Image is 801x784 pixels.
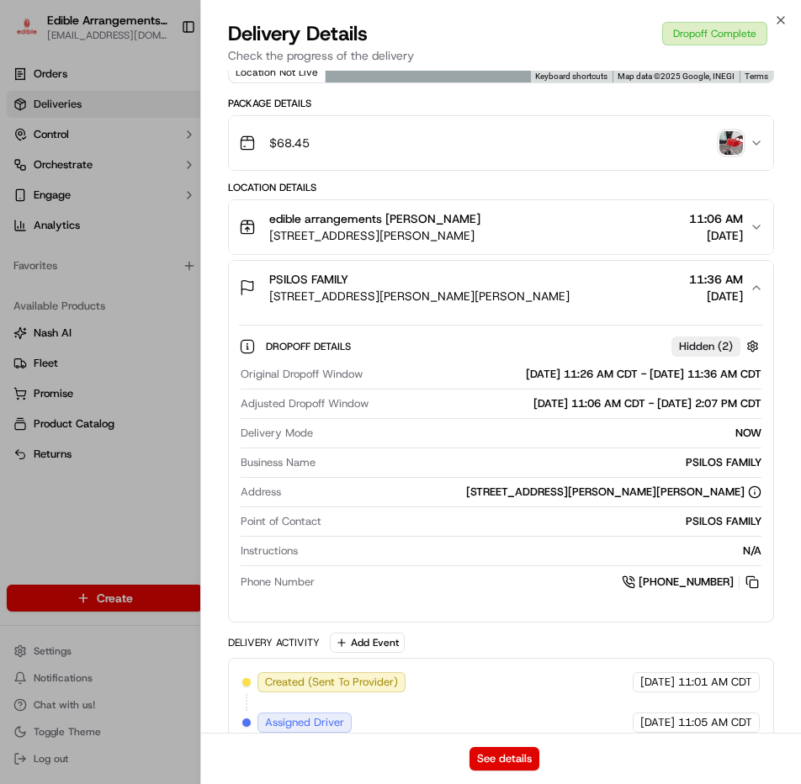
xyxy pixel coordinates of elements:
[142,246,156,259] div: 💻
[322,455,761,470] div: PSILOS FAMILY
[745,72,768,81] a: Terms (opens in new tab)
[679,339,733,354] span: Hidden ( 2 )
[241,367,363,382] span: Original Dropoff Window
[469,747,539,771] button: See details
[328,514,761,529] div: PSILOS FAMILY
[639,575,734,590] span: [PHONE_NUMBER]
[618,72,735,81] span: Map data ©2025 Google, INEGI
[241,455,316,470] span: Business Name
[17,17,50,50] img: Nash
[719,131,743,155] img: photo_proof_of_delivery image
[269,288,570,305] span: [STREET_ADDRESS][PERSON_NAME][PERSON_NAME]
[269,135,310,151] span: $68.45
[689,271,743,288] span: 11:36 AM
[305,543,761,559] div: N/A
[57,177,213,191] div: We're available if you need us!
[266,340,354,353] span: Dropoff Details
[159,244,270,261] span: API Documentation
[640,675,675,690] span: [DATE]
[671,336,763,357] button: Hidden (2)
[119,284,204,298] a: Powered byPylon
[229,315,773,622] div: PSILOS FAMILY[STREET_ADDRESS][PERSON_NAME][PERSON_NAME]11:36 AM[DATE]
[622,573,761,591] a: [PHONE_NUMBER]
[44,109,303,126] input: Got a question? Start typing here...
[241,426,313,441] span: Delivery Mode
[466,485,761,500] div: [STREET_ADDRESS][PERSON_NAME][PERSON_NAME]
[229,61,326,82] div: Location Not Live
[689,210,743,227] span: 11:06 AM
[640,715,675,730] span: [DATE]
[269,227,480,244] span: [STREET_ADDRESS][PERSON_NAME]
[10,237,135,268] a: 📗Knowledge Base
[57,161,276,177] div: Start new chat
[678,715,752,730] span: 11:05 AM CDT
[17,161,47,191] img: 1736555255976-a54dd68f-1ca7-489b-9aae-adbdc363a1c4
[229,261,773,315] button: PSILOS FAMILY[STREET_ADDRESS][PERSON_NAME][PERSON_NAME]11:36 AM[DATE]
[17,67,306,94] p: Welcome 👋
[228,181,774,194] div: Location Details
[320,426,761,441] div: NOW
[229,200,773,254] button: edible arrangements [PERSON_NAME][STREET_ADDRESS][PERSON_NAME]11:06 AM[DATE]
[375,396,761,411] div: [DATE] 11:06 AM CDT - [DATE] 2:07 PM CDT
[269,271,348,288] span: PSILOS FAMILY
[241,514,321,529] span: Point of Contact
[535,71,607,82] button: Keyboard shortcuts
[228,47,774,64] p: Check the progress of the delivery
[241,485,281,500] span: Address
[229,116,773,170] button: $68.45photo_proof_of_delivery image
[689,227,743,244] span: [DATE]
[241,575,315,590] span: Phone Number
[689,288,743,305] span: [DATE]
[135,237,277,268] a: 💻API Documentation
[228,636,320,649] div: Delivery Activity
[167,285,204,298] span: Pylon
[17,246,30,259] div: 📗
[286,166,306,186] button: Start new chat
[269,210,480,227] span: edible arrangements [PERSON_NAME]
[241,543,298,559] span: Instructions
[241,396,369,411] span: Adjusted Dropoff Window
[228,20,368,47] span: Delivery Details
[34,244,129,261] span: Knowledge Base
[678,675,752,690] span: 11:01 AM CDT
[369,367,761,382] div: [DATE] 11:26 AM CDT - [DATE] 11:36 AM CDT
[265,715,344,730] span: Assigned Driver
[330,633,405,653] button: Add Event
[228,97,774,110] div: Package Details
[265,675,398,690] span: Created (Sent To Provider)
